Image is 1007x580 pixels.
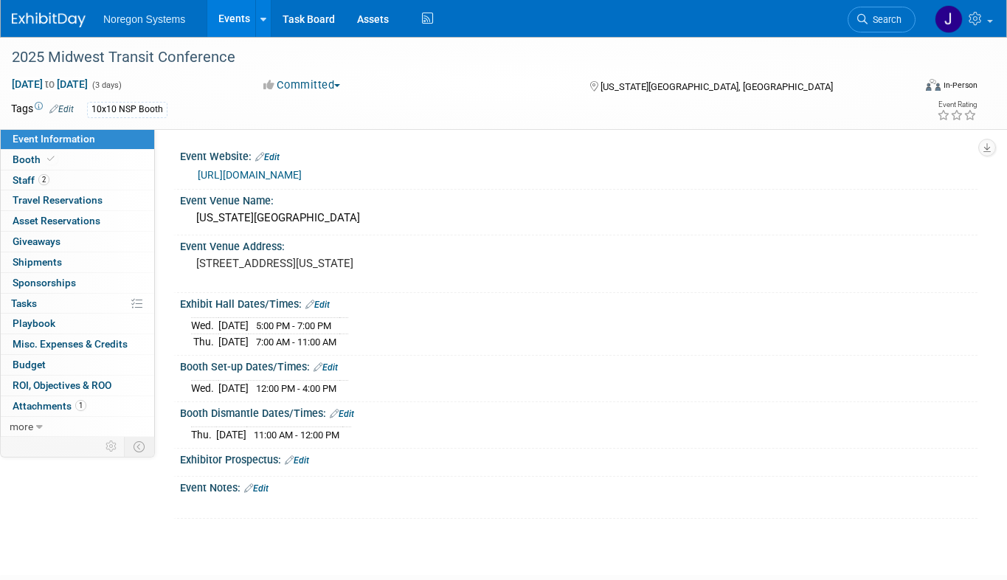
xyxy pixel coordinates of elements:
[13,400,86,412] span: Attachments
[218,381,249,396] td: [DATE]
[75,400,86,411] span: 1
[11,101,74,118] td: Tags
[13,317,55,329] span: Playbook
[1,170,154,190] a: Staff2
[7,44,895,71] div: 2025 Midwest Transit Conference
[180,477,977,496] div: Event Notes:
[1,294,154,314] a: Tasks
[943,80,977,91] div: In-Person
[180,402,977,421] div: Booth Dismantle Dates/Times:
[180,356,977,375] div: Booth Set-up Dates/Times:
[1,211,154,231] a: Asset Reservations
[1,252,154,272] a: Shipments
[244,483,269,494] a: Edit
[13,153,58,165] span: Booth
[13,277,76,289] span: Sponsorships
[10,421,33,432] span: more
[314,362,338,373] a: Edit
[1,376,154,396] a: ROI, Objectives & ROO
[1,334,154,354] a: Misc. Expenses & Credits
[13,256,62,268] span: Shipments
[196,257,496,270] pre: [STREET_ADDRESS][US_STATE]
[1,355,154,375] a: Budget
[1,273,154,293] a: Sponsorships
[218,334,249,350] td: [DATE]
[1,190,154,210] a: Travel Reservations
[13,194,103,206] span: Travel Reservations
[191,318,218,334] td: Wed.
[848,7,916,32] a: Search
[43,78,57,90] span: to
[937,101,977,108] div: Event Rating
[13,215,100,227] span: Asset Reservations
[13,235,60,247] span: Giveaways
[218,318,249,334] td: [DATE]
[47,155,55,163] i: Booth reservation complete
[868,14,902,25] span: Search
[180,293,977,312] div: Exhibit Hall Dates/Times:
[13,174,49,186] span: Staff
[1,232,154,252] a: Giveaways
[49,104,74,114] a: Edit
[198,169,302,181] a: [URL][DOMAIN_NAME]
[191,207,966,229] div: [US_STATE][GEOGRAPHIC_DATA]
[180,145,977,165] div: Event Website:
[1,150,154,170] a: Booth
[305,300,330,310] a: Edit
[254,429,339,441] span: 11:00 AM - 12:00 PM
[13,338,128,350] span: Misc. Expenses & Credits
[330,409,354,419] a: Edit
[13,359,46,370] span: Budget
[180,190,977,208] div: Event Venue Name:
[1,417,154,437] a: more
[91,80,122,90] span: (3 days)
[1,396,154,416] a: Attachments1
[12,13,86,27] img: ExhibitDay
[103,13,185,25] span: Noregon Systems
[601,81,833,92] span: [US_STATE][GEOGRAPHIC_DATA], [GEOGRAPHIC_DATA]
[1,314,154,334] a: Playbook
[38,174,49,185] span: 2
[11,77,89,91] span: [DATE] [DATE]
[935,5,963,33] img: Johana Gil
[926,79,941,91] img: Format-Inperson.png
[191,334,218,350] td: Thu.
[256,383,336,394] span: 12:00 PM - 4:00 PM
[99,437,125,456] td: Personalize Event Tab Strip
[13,379,111,391] span: ROI, Objectives & ROO
[255,152,280,162] a: Edit
[87,102,167,117] div: 10x10 NSP Booth
[125,437,155,456] td: Toggle Event Tabs
[191,427,216,443] td: Thu.
[216,427,246,443] td: [DATE]
[256,320,331,331] span: 5:00 PM - 7:00 PM
[180,449,977,468] div: Exhibitor Prospectus:
[256,336,336,348] span: 7:00 AM - 11:00 AM
[180,235,977,254] div: Event Venue Address:
[285,455,309,466] a: Edit
[1,129,154,149] a: Event Information
[11,297,37,309] span: Tasks
[191,381,218,396] td: Wed.
[258,77,346,93] button: Committed
[835,77,977,99] div: Event Format
[13,133,95,145] span: Event Information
